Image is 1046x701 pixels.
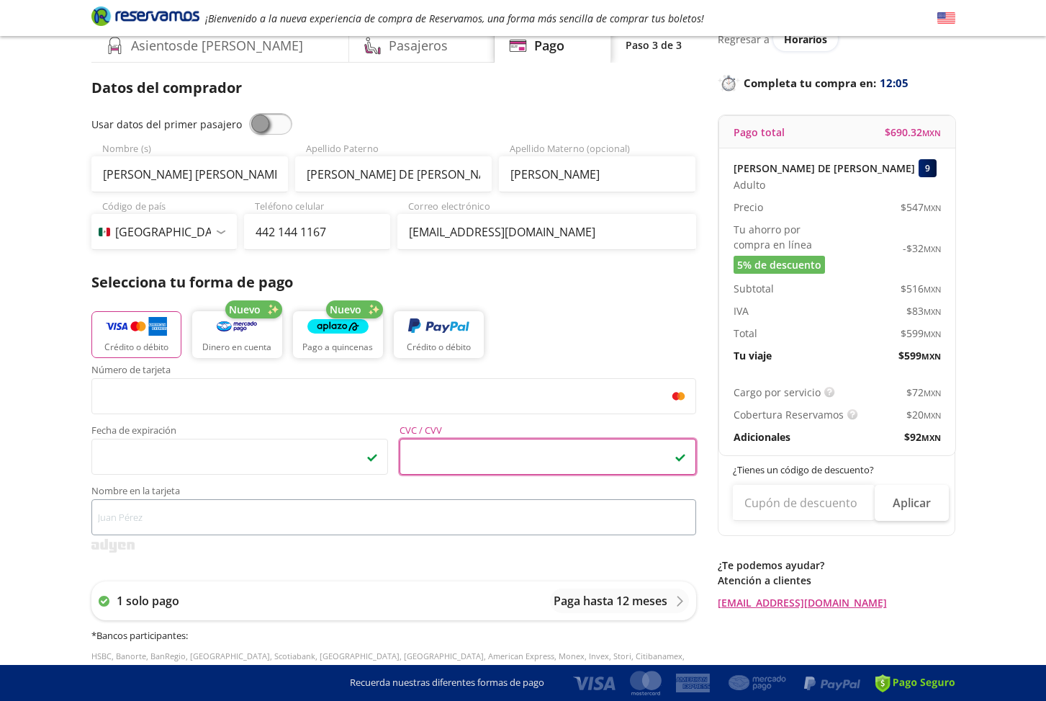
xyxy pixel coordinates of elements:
[117,592,179,610] p: 1 solo pago
[734,222,837,252] p: Tu ahorro por compra en línea
[295,156,492,192] input: Apellido Paterno
[394,311,484,358] button: Crédito o débito
[734,303,749,318] p: IVA
[202,341,271,354] p: Dinero en cuenta
[784,32,827,46] span: Horarios
[91,486,696,499] span: Nombre en la tarjeta
[901,200,941,215] span: $ 547
[875,485,949,521] button: Aplicar
[885,125,941,140] span: $ 690.32
[91,5,199,27] i: Brand Logo
[91,539,135,553] img: svg+xml;base64,PD94bWwgdmVyc2lvbj0iMS4wIiBlbmNvZGluZz0iVVRGLTgiPz4KPHN2ZyB3aWR0aD0iMzk2cHgiIGhlaW...
[921,351,941,362] small: MXN
[924,202,941,213] small: MXN
[554,592,667,610] p: Paga hasta 12 meses
[131,36,303,55] h4: Asientos de [PERSON_NAME]
[192,311,282,358] button: Dinero en cuenta
[924,244,941,254] small: MXN
[734,429,790,445] p: Adicionales
[880,75,909,91] span: 12:05
[906,385,941,400] span: $ 72
[901,281,941,296] span: $ 516
[99,228,110,236] img: MX
[91,629,696,643] h6: * Bancos participantes :
[734,407,844,422] p: Cobertura Reservamos
[903,241,941,256] span: -$ 32
[906,407,941,422] span: $ 20
[534,36,564,55] h4: Pago
[407,341,471,354] p: Crédito o débito
[104,341,168,354] p: Crédito o débito
[734,385,821,400] p: Cargo por servicio
[397,214,696,250] input: Correo electrónico
[98,383,690,410] iframe: Iframe del número de tarjeta asegurada
[898,348,941,363] span: $ 599
[406,443,690,470] iframe: Iframe del código de seguridad de la tarjeta asegurada
[718,558,955,573] p: ¿Te podemos ayudar?
[366,451,378,463] img: checkmark
[734,125,785,140] p: Pago total
[91,499,696,535] input: Nombre en la tarjeta
[91,5,199,31] a: Brand Logo
[244,214,390,250] input: Teléfono celular
[737,257,821,272] span: 5% de descuento
[229,302,261,317] span: Nuevo
[718,32,770,47] p: Regresar a
[350,676,544,690] p: Recuerda nuestras diferentes formas de pago
[921,432,941,443] small: MXN
[91,311,181,358] button: Crédito o débito
[669,390,688,403] img: mc
[734,348,772,363] p: Tu viaje
[675,451,686,463] img: checkmark
[718,573,955,588] p: Atención a clientes
[389,36,448,55] h4: Pasajeros
[906,303,941,318] span: $ 83
[293,311,383,358] button: Pago a quincenas
[91,651,696,687] p: HSBC, Banorte, BanRegio, [GEOGRAPHIC_DATA], Scotiabank, [GEOGRAPHIC_DATA], [GEOGRAPHIC_DATA], Ame...
[205,12,704,25] em: ¡Bienvenido a la nueva experiencia de compra de Reservamos, una forma más sencilla de comprar tus...
[919,159,937,177] div: 9
[400,426,696,439] span: CVC / CVV
[499,156,695,192] input: Apellido Materno (opcional)
[922,128,941,138] small: MXN
[91,117,242,131] span: Usar datos del primer pasajero
[626,37,682,53] p: Paso 3 de 3
[734,161,915,176] p: [PERSON_NAME] DE [PERSON_NAME]
[734,200,763,215] p: Precio
[91,426,388,439] span: Fecha de expiración
[718,73,955,93] p: Completa tu compra en :
[734,177,765,192] span: Adulto
[91,272,696,293] p: Selecciona tu forma de pago
[302,341,373,354] p: Pago a quincenas
[924,306,941,317] small: MXN
[733,463,942,478] p: ¿Tienes un código de descuento?
[718,27,955,51] div: Regresar a ver horarios
[734,281,774,296] p: Subtotal
[924,284,941,295] small: MXN
[924,329,941,339] small: MXN
[98,443,382,470] iframe: Iframe de la fecha de caducidad de la tarjeta asegurada
[91,77,696,99] p: Datos del comprador
[734,326,757,341] p: Total
[904,429,941,445] span: $ 92
[91,365,696,378] span: Número de tarjeta
[718,595,955,610] a: [EMAIL_ADDRESS][DOMAIN_NAME]
[91,156,288,192] input: Nombre (s)
[924,388,941,398] small: MXN
[937,9,955,27] button: English
[924,410,941,421] small: MXN
[733,485,875,521] input: Cupón de descuento
[901,326,941,341] span: $ 599
[330,302,361,317] span: Nuevo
